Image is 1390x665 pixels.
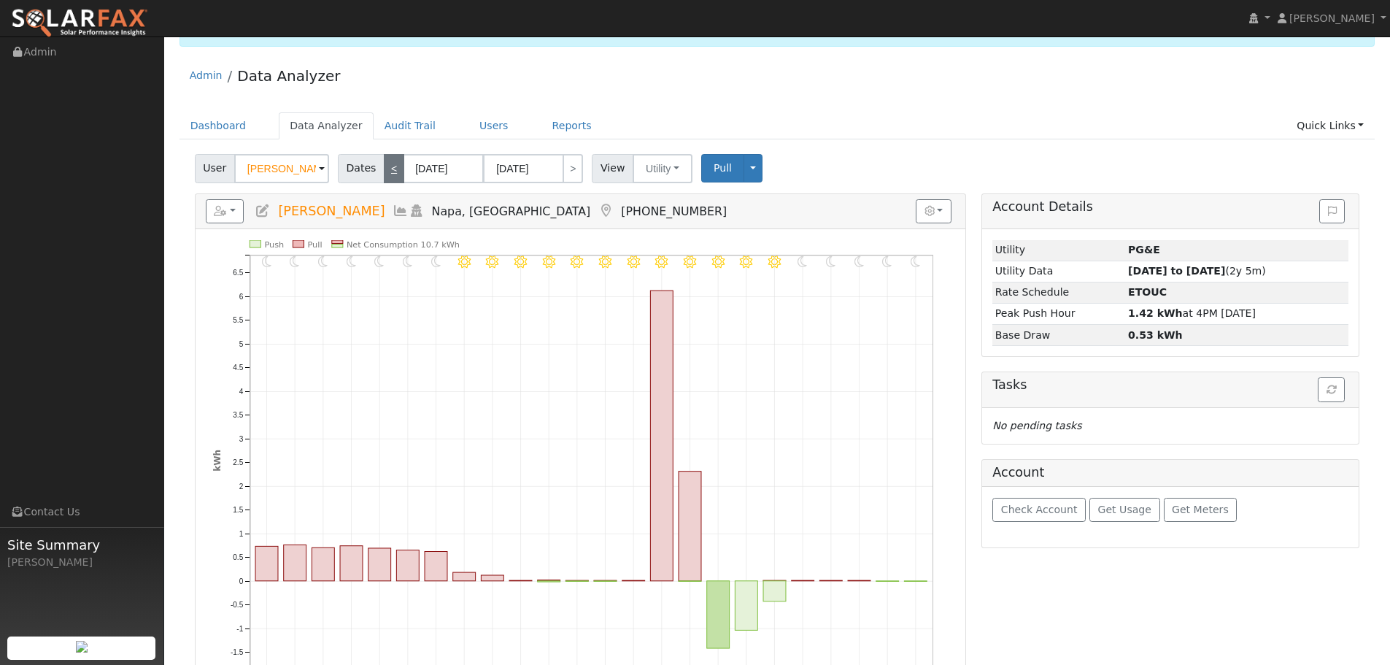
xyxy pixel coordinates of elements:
[233,411,243,419] text: 3.5
[992,377,1348,393] h5: Tasks
[374,112,447,139] a: Audit Trail
[233,316,243,324] text: 5.5
[312,547,334,581] rect: onclick=""
[798,255,808,268] i: 7PM - Clear
[911,255,922,268] i: 11PM - MostlyClear
[1128,329,1183,341] strong: 0.53 kWh
[992,282,1125,303] td: Rate Schedule
[458,255,471,268] i: 7AM - Clear
[679,581,701,582] rect: onclick=""
[905,581,927,582] rect: onclick=""
[764,580,787,581] rect: onclick=""
[453,572,476,581] rect: onclick=""
[622,580,645,581] rect: onclick=""
[76,641,88,653] img: retrieve
[279,112,374,139] a: Data Analyzer
[231,648,244,656] text: -1.5
[599,255,611,268] i: 12PM - Clear
[714,162,732,174] span: Pull
[541,112,603,139] a: Reports
[621,204,727,218] span: [PHONE_NUMBER]
[396,550,419,581] rect: onclick=""
[792,580,814,581] rect: onclick=""
[431,255,441,268] i: 6AM - Clear
[393,204,409,218] a: Multi-Series Graph
[992,420,1081,431] i: No pending tasks
[741,255,753,268] i: 5PM - Clear
[262,255,272,268] i: 12AM - Clear
[1098,504,1151,515] span: Get Usage
[347,240,460,250] text: Net Consumption 10.7 kWh
[701,154,744,182] button: Pull
[347,255,357,268] i: 3AM - Clear
[212,450,223,472] text: kWh
[594,580,617,581] rect: onclick=""
[7,535,156,555] span: Site Summary
[768,255,781,268] i: 6PM - MostlyClear
[651,291,673,581] rect: onclick=""
[486,255,498,268] i: 8AM - Clear
[340,546,363,581] rect: onclick=""
[233,364,243,372] text: 4.5
[594,581,617,582] rect: onclick=""
[384,154,404,183] a: <
[278,204,385,218] span: [PERSON_NAME]
[1128,244,1160,255] strong: ID: 16764772, authorized: 05/19/25
[403,255,413,268] i: 5AM - Clear
[1001,504,1078,515] span: Check Account
[7,555,156,570] div: [PERSON_NAME]
[234,154,329,183] input: Select a User
[992,325,1125,346] td: Base Draw
[374,255,385,268] i: 4AM - Clear
[368,548,391,581] rect: onclick=""
[883,255,893,268] i: 10PM - MostlyClear
[1126,303,1349,324] td: at 4PM [DATE]
[764,581,787,601] rect: onclick=""
[514,255,527,268] i: 9AM - Clear
[707,581,730,648] rect: onclick=""
[237,67,340,85] a: Data Analyzer
[633,154,692,183] button: Utility
[656,255,668,268] i: 2PM - Clear
[1128,307,1183,319] strong: 1.42 kWh
[992,465,1044,480] h5: Account
[992,261,1125,282] td: Utility Data
[255,546,278,580] rect: onclick=""
[195,154,235,183] span: User
[425,552,447,581] rect: onclick=""
[684,255,696,268] i: 3PM - Clear
[233,458,243,466] text: 2.5
[679,472,701,581] rect: onclick=""
[239,387,243,395] text: 4
[876,581,899,582] rect: onclick=""
[233,506,243,514] text: 1.5
[482,575,504,581] rect: onclick=""
[854,255,865,268] i: 9PM - MostlyClear
[231,601,244,609] text: -0.5
[1172,504,1229,515] span: Get Meters
[992,303,1125,324] td: Peak Push Hour
[338,154,385,183] span: Dates
[628,255,640,268] i: 1PM - Clear
[290,255,300,268] i: 1AM - Clear
[509,580,532,581] rect: onclick=""
[1318,377,1345,402] button: Refresh
[284,545,306,580] rect: onclick=""
[468,112,520,139] a: Users
[239,292,243,300] text: 6
[712,255,725,268] i: 4PM - Clear
[409,204,425,218] a: Login As (last Never)
[236,625,243,633] text: -1
[264,240,284,250] text: Push
[233,553,243,561] text: 0.5
[566,580,589,581] rect: onclick=""
[239,577,243,585] text: 0
[1089,498,1160,523] button: Get Usage
[255,204,271,218] a: Edit User (30456)
[827,255,837,268] i: 8PM - MostlyClear
[820,580,843,581] rect: onclick=""
[307,240,322,250] text: Pull
[563,154,583,183] a: >
[592,154,633,183] span: View
[239,434,243,442] text: 3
